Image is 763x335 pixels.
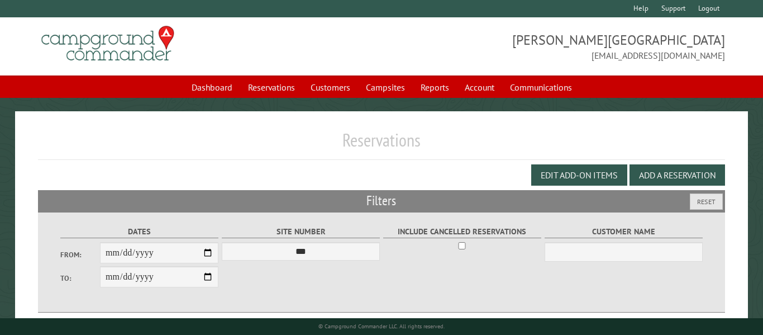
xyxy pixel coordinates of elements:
[458,77,501,98] a: Account
[381,31,725,62] span: [PERSON_NAME][GEOGRAPHIC_DATA] [EMAIL_ADDRESS][DOMAIN_NAME]
[60,249,100,260] label: From:
[690,194,723,210] button: Reset
[531,164,627,186] button: Edit Add-on Items
[185,77,239,98] a: Dashboard
[222,225,380,238] label: Site Number
[545,225,703,238] label: Customer Name
[318,323,445,330] small: © Campground Commander LLC. All rights reserved.
[304,77,357,98] a: Customers
[503,77,579,98] a: Communications
[630,164,725,186] button: Add a Reservation
[38,190,724,211] h2: Filters
[414,77,456,98] a: Reports
[60,225,218,238] label: Dates
[38,22,178,65] img: Campground Commander
[241,77,302,98] a: Reservations
[60,273,100,284] label: To:
[359,77,412,98] a: Campsites
[383,225,541,238] label: Include Cancelled Reservations
[38,129,724,160] h1: Reservations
